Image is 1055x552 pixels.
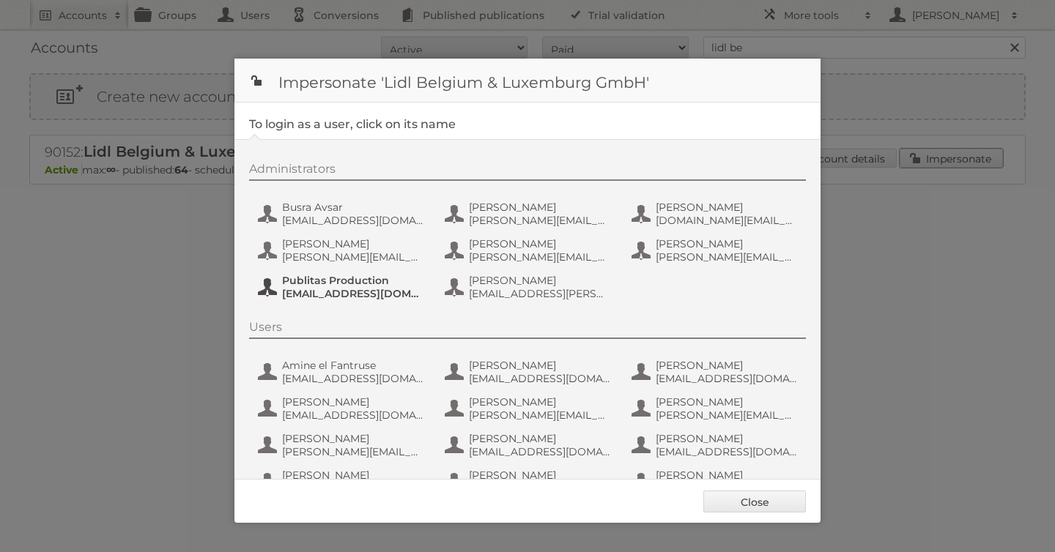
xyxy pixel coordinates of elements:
legend: To login as a user, click on its name [249,117,456,131]
span: [EMAIL_ADDRESS][DOMAIN_NAME] [656,372,798,385]
button: [PERSON_NAME] [PERSON_NAME][EMAIL_ADDRESS][DOMAIN_NAME] [443,394,615,423]
span: [EMAIL_ADDRESS][DOMAIN_NAME] [469,372,611,385]
span: Busra Avsar [282,201,424,214]
span: [PERSON_NAME] [282,237,424,250]
span: [EMAIL_ADDRESS][DOMAIN_NAME] [282,287,424,300]
button: Amine el Fantruse [EMAIL_ADDRESS][DOMAIN_NAME] [256,357,429,387]
span: [PERSON_NAME] [656,237,798,250]
button: [PERSON_NAME] [PERSON_NAME][EMAIL_ADDRESS][DOMAIN_NAME] [630,236,802,265]
span: [PERSON_NAME] [656,359,798,372]
span: [PERSON_NAME] [282,432,424,445]
button: [PERSON_NAME] [PERSON_NAME][EMAIL_ADDRESS][PERSON_NAME][DOMAIN_NAME] [630,394,802,423]
span: [PERSON_NAME] [656,469,798,482]
span: [PERSON_NAME] [656,395,798,409]
div: Administrators [249,162,806,181]
span: [PERSON_NAME][EMAIL_ADDRESS][DOMAIN_NAME] [469,214,611,227]
span: [PERSON_NAME][EMAIL_ADDRESS][DOMAIN_NAME] [282,250,424,264]
span: [PERSON_NAME][EMAIL_ADDRESS][DOMAIN_NAME] [282,445,424,458]
span: [PERSON_NAME] [282,395,424,409]
a: Close [703,491,806,512]
button: [PERSON_NAME] [EMAIL_ADDRESS][DOMAIN_NAME] [443,430,615,460]
button: [PERSON_NAME] [PERSON_NAME][EMAIL_ADDRESS][DOMAIN_NAME] [443,199,615,228]
button: [PERSON_NAME] [EMAIL_ADDRESS][DOMAIN_NAME] [256,394,429,423]
span: [PERSON_NAME] [469,432,611,445]
span: [PERSON_NAME][EMAIL_ADDRESS][DOMAIN_NAME] [469,409,611,422]
button: [PERSON_NAME] [EMAIL_ADDRESS][PERSON_NAME][DOMAIN_NAME] [443,272,615,302]
span: [PERSON_NAME] [469,359,611,372]
span: [PERSON_NAME][EMAIL_ADDRESS][DOMAIN_NAME] [656,250,798,264]
span: [PERSON_NAME] [656,432,798,445]
button: [PERSON_NAME] [PERSON_NAME][EMAIL_ADDRESS][DOMAIN_NAME] [443,236,615,265]
span: [PERSON_NAME] [469,237,611,250]
span: [EMAIL_ADDRESS][DOMAIN_NAME] [282,372,424,385]
span: [EMAIL_ADDRESS][DOMAIN_NAME] [282,214,424,227]
span: [EMAIL_ADDRESS][DOMAIN_NAME] [656,445,798,458]
span: [EMAIL_ADDRESS][DOMAIN_NAME] [469,445,611,458]
span: Publitas Production [282,274,424,287]
span: [PERSON_NAME] [656,201,798,214]
button: [PERSON_NAME] [PERSON_NAME][EMAIL_ADDRESS][DOMAIN_NAME] [256,236,429,265]
button: [PERSON_NAME] [EMAIL_ADDRESS][DOMAIN_NAME] [630,357,802,387]
span: [PERSON_NAME][EMAIL_ADDRESS][DOMAIN_NAME] [469,250,611,264]
button: [PERSON_NAME] [PERSON_NAME][EMAIL_ADDRESS][DOMAIN_NAME] [630,467,802,496]
span: Amine el Fantruse [282,359,424,372]
button: [PERSON_NAME] [DOMAIN_NAME][EMAIL_ADDRESS][DOMAIN_NAME] [630,199,802,228]
button: [PERSON_NAME] [PERSON_NAME][EMAIL_ADDRESS][PERSON_NAME][DOMAIN_NAME] [256,467,429,496]
span: [EMAIL_ADDRESS][PERSON_NAME][DOMAIN_NAME] [469,287,611,300]
button: Busra Avsar [EMAIL_ADDRESS][DOMAIN_NAME] [256,199,429,228]
span: [EMAIL_ADDRESS][DOMAIN_NAME] [282,409,424,422]
span: [DOMAIN_NAME][EMAIL_ADDRESS][DOMAIN_NAME] [656,214,798,227]
button: [PERSON_NAME] [PERSON_NAME][EMAIL_ADDRESS][DOMAIN_NAME] [256,430,429,460]
button: [PERSON_NAME] [PERSON_NAME][EMAIL_ADDRESS][DOMAIN_NAME] [443,467,615,496]
h1: Impersonate 'Lidl Belgium & Luxemburg GmbH' [234,59,821,102]
div: Users [249,320,806,339]
span: [PERSON_NAME] [469,201,611,214]
button: [PERSON_NAME] [EMAIL_ADDRESS][DOMAIN_NAME] [630,430,802,460]
span: [PERSON_NAME][EMAIL_ADDRESS][PERSON_NAME][DOMAIN_NAME] [656,409,798,422]
button: [PERSON_NAME] [EMAIL_ADDRESS][DOMAIN_NAME] [443,357,615,387]
span: [PERSON_NAME] [469,395,611,409]
span: [PERSON_NAME] [282,469,424,482]
span: [PERSON_NAME] [469,469,611,482]
span: [PERSON_NAME] [469,274,611,287]
button: Publitas Production [EMAIL_ADDRESS][DOMAIN_NAME] [256,272,429,302]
